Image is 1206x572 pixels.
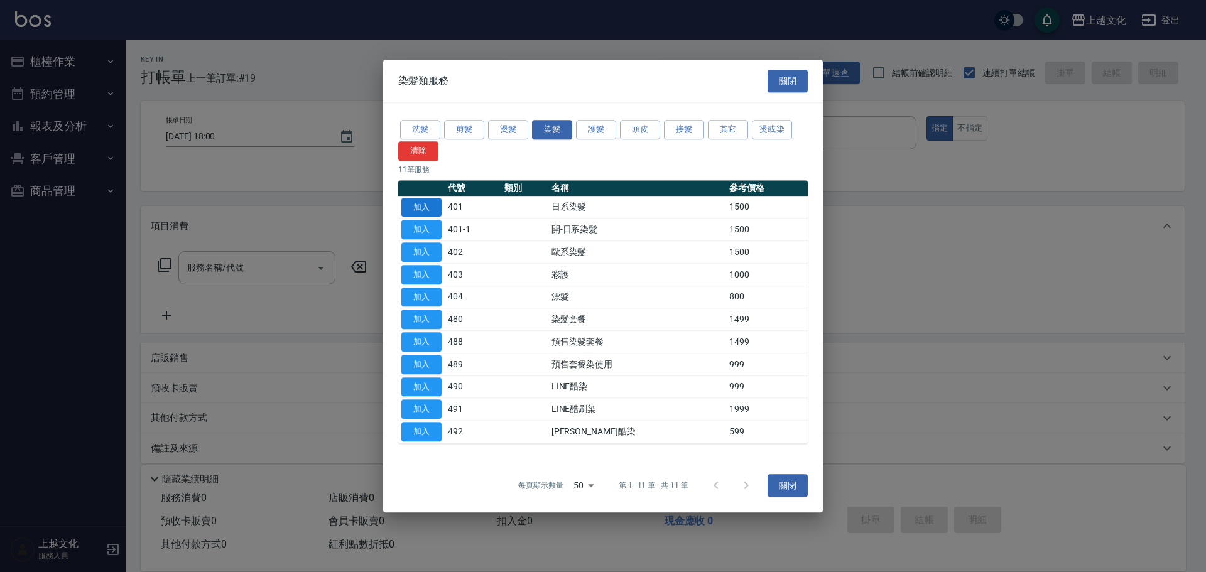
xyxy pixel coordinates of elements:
button: 燙或染 [752,120,792,139]
td: 1999 [726,398,808,421]
td: LINE酷染 [548,375,727,398]
div: 50 [568,468,599,502]
td: 800 [726,286,808,308]
button: 加入 [401,288,442,307]
button: 關閉 [768,474,808,497]
td: 489 [445,353,501,376]
button: 加入 [401,377,442,397]
td: 1499 [726,308,808,331]
button: 關閉 [768,70,808,93]
button: 加入 [401,422,442,441]
button: 接髮 [664,120,704,139]
button: 護髮 [576,120,616,139]
button: 加入 [401,310,442,330]
p: 11 筆服務 [398,164,808,175]
td: 1500 [726,196,808,219]
td: LINE酷刷染 [548,398,727,421]
p: 每頁顯示數量 [518,480,563,491]
td: 日系染髮 [548,196,727,219]
button: 加入 [401,265,442,284]
td: 預售套餐染使用 [548,353,727,376]
p: 第 1–11 筆 共 11 筆 [619,480,688,491]
td: 488 [445,331,501,353]
button: 加入 [401,198,442,217]
td: 1500 [726,241,808,264]
td: 402 [445,241,501,264]
td: 1499 [726,331,808,353]
th: 參考價格 [726,180,808,197]
th: 類別 [501,180,548,197]
td: 歐系染髮 [548,241,727,264]
button: 剪髮 [444,120,484,139]
td: 彩護 [548,264,727,286]
button: 頭皮 [620,120,660,139]
th: 名稱 [548,180,727,197]
td: 漂髮 [548,286,727,308]
button: 洗髮 [400,120,440,139]
td: 492 [445,421,501,443]
td: 預售染髮套餐 [548,331,727,353]
button: 清除 [398,141,438,161]
td: 開-日系染髮 [548,219,727,241]
th: 代號 [445,180,501,197]
td: 401 [445,196,501,219]
span: 染髮類服務 [398,75,448,87]
button: 加入 [401,220,442,240]
td: 404 [445,286,501,308]
td: 999 [726,353,808,376]
td: 490 [445,375,501,398]
button: 加入 [401,355,442,374]
td: 491 [445,398,501,421]
td: 599 [726,421,808,443]
td: 401-1 [445,219,501,241]
td: 999 [726,375,808,398]
td: 1000 [726,264,808,286]
td: 480 [445,308,501,331]
button: 染髮 [532,120,572,139]
button: 加入 [401,400,442,419]
td: 403 [445,264,501,286]
button: 其它 [708,120,748,139]
td: [PERSON_NAME]酷染 [548,421,727,443]
button: 燙髮 [488,120,528,139]
td: 染髮套餐 [548,308,727,331]
button: 加入 [401,242,442,262]
td: 1500 [726,219,808,241]
button: 加入 [401,332,442,352]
